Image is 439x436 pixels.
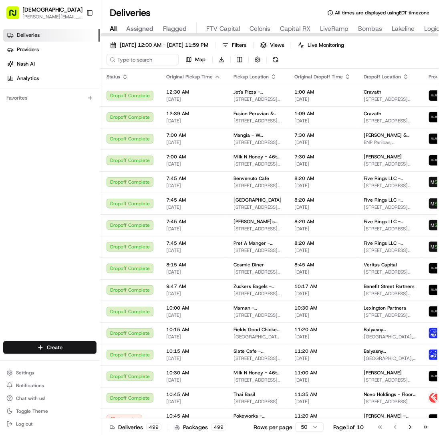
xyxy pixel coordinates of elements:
[166,348,221,354] span: 10:15 AM
[335,10,429,16] span: All times are displayed using EDT timezone
[294,240,351,246] span: 8:20 AM
[182,54,209,65] button: Map
[294,355,351,362] span: [DATE]
[294,175,351,182] span: 8:20 AM
[22,6,83,14] button: [DEMOGRAPHIC_DATA]
[166,262,221,268] span: 8:15 AM
[234,89,282,95] span: Jet's Pizza - [GEOGRAPHIC_DATA]
[257,40,288,51] button: Views
[254,423,292,431] p: Rows per page
[3,380,97,391] button: Notifications
[294,74,343,80] span: Original Dropoff Time
[364,139,416,146] span: BNP Paribas, [STREET_ADDRESS][US_STATE]
[166,96,221,102] span: [DATE]
[16,395,45,402] span: Chat with us!
[234,218,282,225] span: [PERSON_NAME]'s Bagels
[27,84,101,90] div: We're available if you need us!
[166,161,221,167] span: [DATE]
[234,197,282,203] span: [GEOGRAPHIC_DATA]
[56,135,97,141] a: Powered byPylon
[234,283,282,290] span: Zuckers Bagels - [GEOGRAPHIC_DATA]
[294,182,351,189] span: [DATE]
[392,24,415,34] span: Lakeline
[166,377,221,383] span: [DATE]
[294,290,351,297] span: [DATE]
[16,421,32,427] span: Log out
[110,6,151,19] h1: Deliveries
[234,398,282,405] span: [STREET_ADDRESS]
[166,139,221,146] span: [DATE]
[294,96,351,102] span: [DATE]
[234,240,282,246] span: Pret A Manger - [STREET_ADDRESS]
[136,78,146,88] button: Start new chat
[76,116,129,124] span: API Documentation
[166,118,221,124] span: [DATE]
[364,334,416,340] span: [GEOGRAPHIC_DATA], [STREET_ADDRESS][US_STATE]
[166,391,221,398] span: 10:45 AM
[364,204,416,210] span: [STREET_ADDRESS][US_STATE]
[250,24,270,34] span: Celonis
[17,32,40,39] span: Deliveries
[234,413,282,419] span: Pokeworks - [PERSON_NAME] Yards
[166,355,221,362] span: [DATE]
[234,262,264,268] span: Cosmic Diner
[294,334,351,340] span: [DATE]
[364,175,416,182] span: Five Rings LLC - [GEOGRAPHIC_DATA] - Floor 30
[234,161,282,167] span: [STREET_ADDRESS][US_STATE]
[107,415,142,424] button: Canceled
[64,112,132,127] a: 💻API Documentation
[294,348,351,354] span: 11:20 AM
[320,24,348,34] span: LiveRamp
[294,262,351,268] span: 8:45 AM
[364,398,416,405] span: [STREET_ADDRESS]
[166,74,213,80] span: Original Pickup Time
[364,262,397,268] span: Veritas Capital
[294,247,351,254] span: [DATE]
[358,24,382,34] span: Bombas
[364,326,416,333] span: Balyasny ([GEOGRAPHIC_DATA]) - Floor 35
[364,154,402,160] span: [PERSON_NAME]
[8,8,24,24] img: Nash
[364,269,416,275] span: [STREET_ADDRESS][US_STATE]
[5,112,64,127] a: 📗Knowledge Base
[166,370,221,376] span: 10:30 AM
[234,154,282,160] span: Milk N Honey - 46th St
[27,76,131,84] div: Start new chat
[166,226,221,232] span: [DATE]
[294,370,351,376] span: 11:00 AM
[120,42,208,49] span: [DATE] 12:00 AM - [DATE] 11:59 PM
[166,240,221,246] span: 7:45 AM
[166,132,221,138] span: 7:00 AM
[166,326,221,333] span: 10:15 AM
[3,72,100,85] a: Analytics
[146,424,161,431] div: 499
[166,398,221,405] span: [DATE]
[308,42,344,49] span: Live Monitoring
[110,423,161,431] div: Deliveries
[234,348,282,354] span: Slate Cafe - [GEOGRAPHIC_DATA]
[3,58,100,70] a: Nash AI
[234,355,282,362] span: [STREET_ADDRESS][US_STATE]
[364,226,416,232] span: [STREET_ADDRESS][US_STATE]
[364,182,416,189] span: [STREET_ADDRESS][US_STATE]
[294,110,351,117] span: 1:09 AM
[234,175,269,182] span: Benvenuto Cafe
[364,413,416,419] span: [PERSON_NAME] - Floor Lobby
[166,269,221,275] span: [DATE]
[107,74,120,80] span: Status
[364,218,416,225] span: Five Rings LLC - [GEOGRAPHIC_DATA] - Floor 30
[294,161,351,167] span: [DATE]
[8,76,22,90] img: 1736555255976-a54dd68f-1ca7-489b-9aae-adbdc363a1c4
[166,154,221,160] span: 7:00 AM
[234,290,282,297] span: [STREET_ADDRESS][US_STATE]
[17,46,39,53] span: Providers
[21,51,132,60] input: Clear
[206,24,240,34] span: FTV Capital
[3,341,97,354] button: Create
[3,367,97,378] button: Settings
[163,24,187,34] span: Flagged
[175,423,226,431] div: Packages
[16,408,48,414] span: Toggle Theme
